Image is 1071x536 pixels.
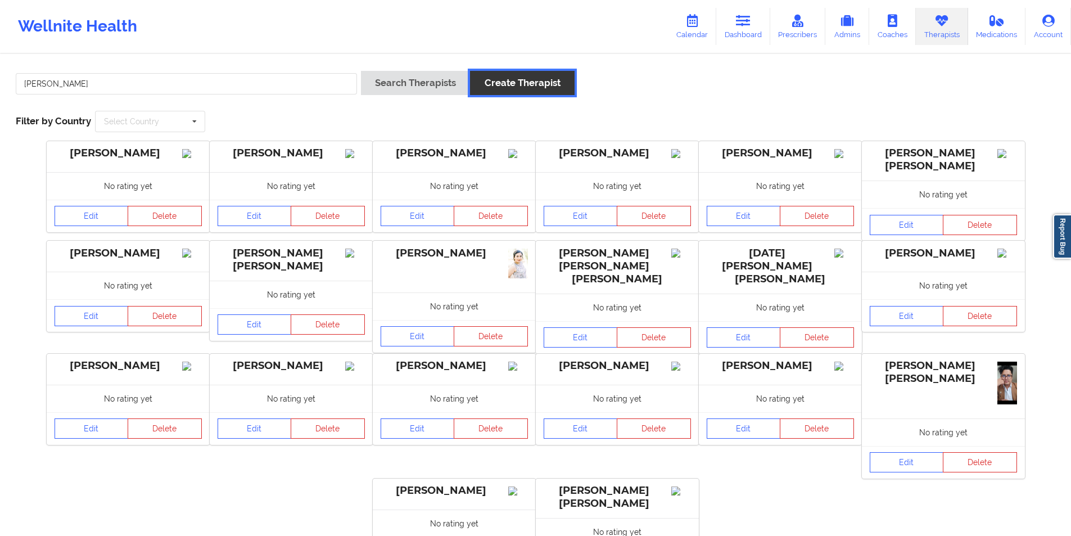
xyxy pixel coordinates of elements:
a: Edit [218,206,292,226]
input: Search Keywords [16,73,357,94]
div: [PERSON_NAME] [55,359,202,372]
div: [PERSON_NAME] [381,484,528,497]
div: No rating yet [536,385,699,412]
a: Edit [218,418,292,439]
div: No rating yet [47,272,210,299]
div: [PERSON_NAME] [PERSON_NAME] [PERSON_NAME] [544,247,691,286]
img: Image%2Fplaceholer-image.png [834,362,854,371]
div: No rating yet [536,294,699,321]
button: Delete [291,418,365,439]
a: Edit [55,206,129,226]
button: Search Therapists [361,71,470,95]
a: Edit [55,306,129,326]
div: Select Country [104,118,159,125]
div: No rating yet [862,181,1025,208]
a: Edit [707,418,781,439]
button: Delete [780,327,854,348]
button: Delete [454,418,528,439]
img: Image%2Fplaceholer-image.png [345,149,365,158]
button: Create Therapist [470,71,574,95]
a: Medications [968,8,1026,45]
a: Therapists [916,8,968,45]
div: No rating yet [210,281,373,308]
img: Image%2Fplaceholer-image.png [671,149,691,158]
a: Admins [825,8,869,45]
button: Delete [617,418,691,439]
div: [PERSON_NAME] [PERSON_NAME] [218,247,365,273]
a: Edit [544,206,618,226]
img: Image%2Fplaceholer-image.png [182,362,202,371]
a: Edit [381,326,455,346]
img: Image%2Fplaceholer-image.png [671,249,691,258]
button: Delete [943,215,1017,235]
div: [PERSON_NAME] [PERSON_NAME] [544,484,691,510]
div: No rating yet [47,385,210,412]
div: [PERSON_NAME] [870,247,1017,260]
a: Edit [544,418,618,439]
img: Image%2Fplaceholer-image.png [671,487,691,496]
img: Image%2Fplaceholer-image.png [508,149,528,158]
div: No rating yet [536,172,699,200]
div: [PERSON_NAME] [55,147,202,160]
a: Edit [381,206,455,226]
div: No rating yet [373,385,536,412]
button: Delete [291,206,365,226]
button: Delete [128,306,202,326]
div: No rating yet [699,294,862,321]
button: Delete [454,326,528,346]
img: Image%2Fplaceholer-image.png [671,362,691,371]
button: Delete [780,206,854,226]
div: [PERSON_NAME] [544,359,691,372]
img: c6e2c1ef-0a52-45b4-83b8-9e9b78e951b2_4a744ec6-cc7d-44f6-a425-807c337c1ef31000141703.jpg [997,362,1017,404]
div: [PERSON_NAME] [381,147,528,160]
img: Image%2Fplaceholer-image.png [345,362,365,371]
button: Delete [617,206,691,226]
div: No rating yet [373,292,536,320]
a: Edit [544,327,618,348]
button: Delete [617,327,691,348]
button: Delete [128,418,202,439]
a: Edit [707,327,781,348]
img: Image%2Fplaceholer-image.png [182,249,202,258]
img: Image%2Fplaceholer-image.png [834,249,854,258]
button: Delete [454,206,528,226]
img: Image%2Fplaceholer-image.png [834,149,854,158]
a: Calendar [668,8,716,45]
a: Coaches [869,8,916,45]
img: 6cc59535-b7ef-4210-aa1a-406a7811ffc7_B._Vazquez_Photo.jpg [508,249,528,278]
img: Image%2Fplaceholer-image.png [508,362,528,371]
div: No rating yet [210,172,373,200]
div: No rating yet [699,385,862,412]
div: No rating yet [699,172,862,200]
img: Image%2Fplaceholer-image.png [508,487,528,496]
div: No rating yet [210,385,373,412]
a: Account [1025,8,1071,45]
a: Edit [55,418,129,439]
div: No rating yet [862,418,1025,446]
a: Edit [381,418,455,439]
span: Filter by Country [16,115,91,127]
div: [PERSON_NAME] [55,247,202,260]
a: Edit [870,215,944,235]
div: [PERSON_NAME] [381,247,528,260]
button: Delete [780,418,854,439]
a: Edit [870,452,944,472]
div: [DATE][PERSON_NAME] [PERSON_NAME] [707,247,854,286]
div: [PERSON_NAME] [707,147,854,160]
button: Delete [943,306,1017,326]
button: Delete [128,206,202,226]
div: No rating yet [47,172,210,200]
a: Dashboard [716,8,770,45]
button: Delete [943,452,1017,472]
img: Image%2Fplaceholer-image.png [997,249,1017,258]
div: [PERSON_NAME] [PERSON_NAME] [870,359,1017,385]
div: [PERSON_NAME] [381,359,528,372]
button: Delete [291,314,365,335]
div: [PERSON_NAME] [PERSON_NAME] [870,147,1017,173]
a: Prescribers [770,8,826,45]
div: No rating yet [862,272,1025,299]
a: Edit [870,306,944,326]
div: [PERSON_NAME] [218,147,365,160]
div: [PERSON_NAME] [544,147,691,160]
a: Report Bug [1053,214,1071,259]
